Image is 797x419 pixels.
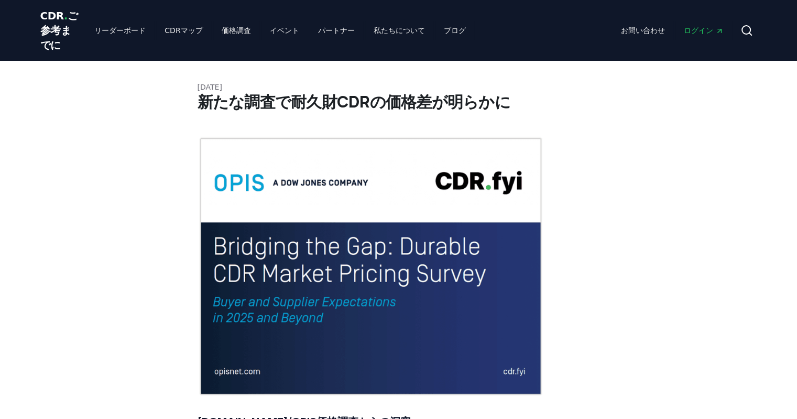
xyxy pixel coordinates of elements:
a: ブログ [435,21,474,40]
font: 価格調査 [222,26,251,35]
font: CDR [40,9,64,22]
font: ログイン [684,26,713,35]
a: イベント [261,21,308,40]
font: [DATE] [198,83,222,91]
a: お問い合わせ [613,21,673,40]
a: ログイン [675,21,732,40]
a: 私たちについて [365,21,433,40]
font: パートナー [318,26,355,35]
font: お問い合わせ [621,26,665,35]
nav: 主要 [613,21,732,40]
a: CDR.ご参考までに [40,8,78,52]
a: パートナー [310,21,363,40]
font: . [64,9,68,22]
font: イベント [270,26,299,35]
font: CDRマップ [165,26,202,35]
a: 価格調査 [213,21,259,40]
a: CDRマップ [156,21,211,40]
img: ブログ投稿画像 [198,136,544,396]
font: ブログ [444,26,466,35]
font: 私たちについて [374,26,425,35]
font: 新たな調査で耐久財CDRの価格差が明らかに [198,91,510,112]
nav: 主要 [86,21,474,40]
font: リーダーボード [94,26,146,35]
font: ご参考までに [40,9,78,51]
a: リーダーボード [86,21,154,40]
